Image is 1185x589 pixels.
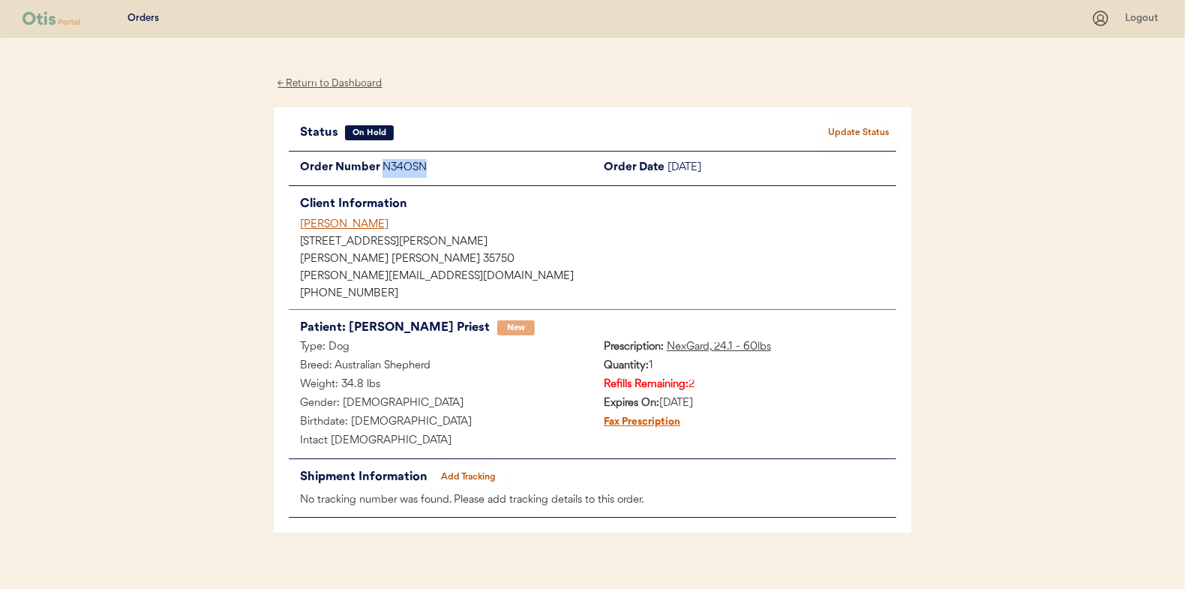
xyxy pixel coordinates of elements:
[667,341,771,353] u: NexGard, 24.1 - 60lbs
[592,413,680,432] div: Fax Prescription
[289,376,592,395] div: Weight: 34.8 lbs
[300,254,896,265] div: [PERSON_NAME] [PERSON_NAME] 35750
[300,272,896,282] div: [PERSON_NAME][EMAIL_ADDRESS][DOMAIN_NAME]
[289,338,592,357] div: Type: Dog
[667,159,896,178] div: [DATE]
[300,317,490,338] div: Patient: [PERSON_NAME] Priest
[300,194,896,215] div: Client Information
[592,376,896,395] div: 2
[821,122,896,143] button: Update Status
[289,432,592,451] div: Intact [DEMOGRAPHIC_DATA]
[289,357,592,376] div: Breed: Australian Shepherd
[300,237,896,248] div: [STREET_ADDRESS][PERSON_NAME]
[300,217,896,233] div: [PERSON_NAME]
[604,379,688,390] strong: Refills Remaining:
[1125,11,1162,26] div: Logout
[592,395,896,413] div: [DATE]
[382,159,592,178] div: N34OSN
[289,413,592,432] div: Birthdate: [DEMOGRAPHIC_DATA]
[289,395,592,413] div: Gender: [DEMOGRAPHIC_DATA]
[274,75,386,92] div: ← Return to Dashboard
[127,11,159,26] div: Orders
[289,159,382,178] div: Order Number
[604,398,659,409] strong: Expires On:
[431,467,506,488] button: Add Tracking
[604,341,664,353] strong: Prescription:
[300,289,896,299] div: [PHONE_NUMBER]
[604,360,649,371] strong: Quantity:
[289,491,896,510] div: No tracking number was found. Please add tracking details to this order.
[592,159,667,178] div: Order Date
[300,122,345,143] div: Status
[300,467,431,488] div: Shipment Information
[592,357,896,376] div: 1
